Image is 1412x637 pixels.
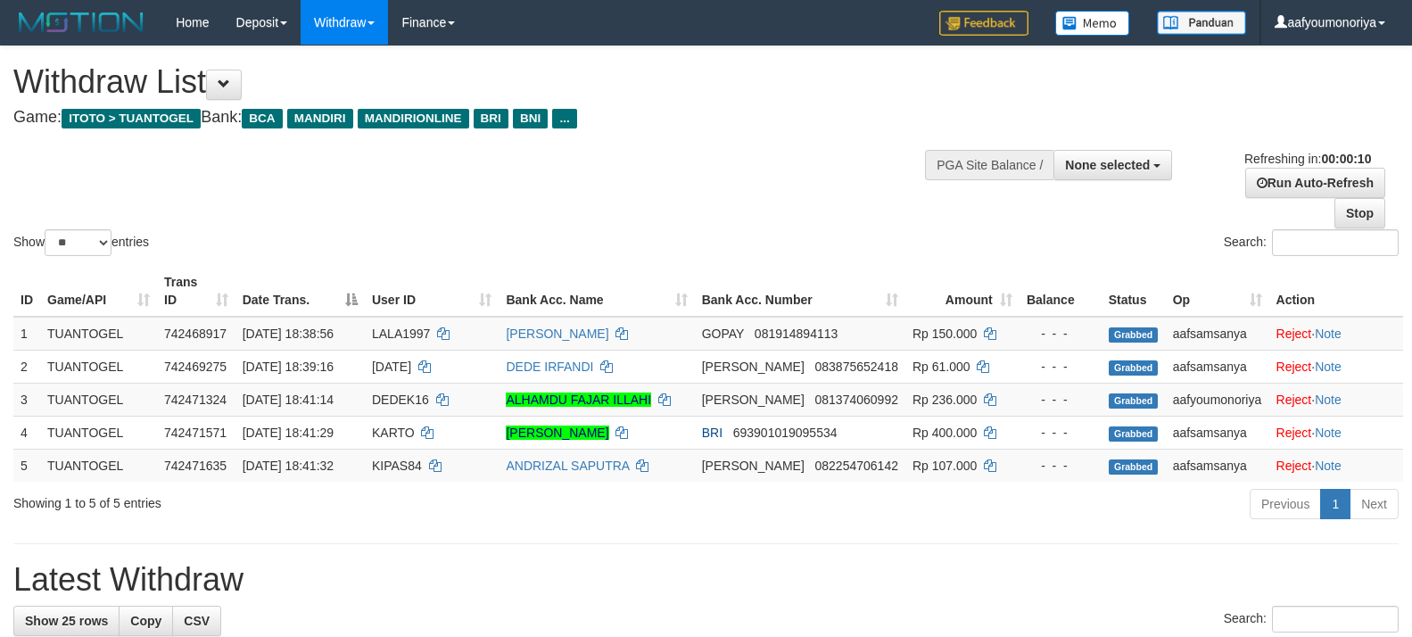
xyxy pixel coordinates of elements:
[1027,424,1094,442] div: - - -
[1027,325,1094,343] div: - - -
[1244,152,1371,166] span: Refreshing in:
[1315,426,1342,440] a: Note
[13,562,1399,598] h1: Latest Withdraw
[702,327,744,341] span: GOPAY
[1315,327,1342,341] a: Note
[1166,383,1269,416] td: aafyoumonoriya
[119,606,173,636] a: Copy
[1276,327,1312,341] a: Reject
[25,614,108,628] span: Show 25 rows
[499,266,694,317] th: Bank Acc. Name: activate to sort column ascending
[815,393,898,407] span: Copy 081374060992 to clipboard
[1166,416,1269,449] td: aafsamsanya
[164,459,227,473] span: 742471635
[164,426,227,440] span: 742471571
[40,416,157,449] td: TUANTOGEL
[506,360,593,374] a: DEDE IRFANDI
[815,360,898,374] span: Copy 083875652418 to clipboard
[702,360,805,374] span: [PERSON_NAME]
[243,393,334,407] span: [DATE] 18:41:14
[1320,489,1350,519] a: 1
[372,327,430,341] span: LALA1997
[242,109,282,128] span: BCA
[1269,383,1403,416] td: ·
[1020,266,1102,317] th: Balance
[13,350,40,383] td: 2
[513,109,548,128] span: BNI
[40,266,157,317] th: Game/API: activate to sort column ascending
[164,393,227,407] span: 742471324
[1109,393,1159,409] span: Grabbed
[1065,158,1150,172] span: None selected
[172,606,221,636] a: CSV
[912,426,977,440] span: Rp 400.000
[905,266,1020,317] th: Amount: activate to sort column ascending
[1269,350,1403,383] td: ·
[40,317,157,351] td: TUANTOGEL
[755,327,838,341] span: Copy 081914894113 to clipboard
[1166,350,1269,383] td: aafsamsanya
[1109,426,1159,442] span: Grabbed
[13,64,923,100] h1: Withdraw List
[702,393,805,407] span: [PERSON_NAME]
[45,229,111,256] select: Showentries
[235,266,365,317] th: Date Trans.: activate to sort column descending
[506,459,629,473] a: ANDRIZAL SAPUTRA
[13,606,120,636] a: Show 25 rows
[13,487,575,512] div: Showing 1 to 5 of 5 entries
[13,9,149,36] img: MOTION_logo.png
[62,109,201,128] span: ITOTO > TUANTOGEL
[1315,360,1342,374] a: Note
[13,229,149,256] label: Show entries
[506,393,651,407] a: ALHAMDU FAJAR ILLAHI
[1109,459,1159,475] span: Grabbed
[1276,426,1312,440] a: Reject
[1334,198,1385,228] a: Stop
[1027,358,1094,376] div: - - -
[243,360,334,374] span: [DATE] 18:39:16
[1027,457,1094,475] div: - - -
[1109,360,1159,376] span: Grabbed
[815,459,898,473] span: Copy 082254706142 to clipboard
[372,459,422,473] span: KIPAS84
[243,426,334,440] span: [DATE] 18:41:29
[702,426,723,440] span: BRI
[474,109,508,128] span: BRI
[372,426,415,440] span: KARTO
[912,360,970,374] span: Rp 61.000
[1250,489,1321,519] a: Previous
[40,350,157,383] td: TUANTOGEL
[1245,168,1385,198] a: Run Auto-Refresh
[912,327,977,341] span: Rp 150.000
[1027,391,1094,409] div: - - -
[157,266,235,317] th: Trans ID: activate to sort column ascending
[184,614,210,628] span: CSV
[695,266,905,317] th: Bank Acc. Number: activate to sort column ascending
[1109,327,1159,343] span: Grabbed
[287,109,353,128] span: MANDIRI
[1166,449,1269,482] td: aafsamsanya
[1269,266,1403,317] th: Action
[365,266,499,317] th: User ID: activate to sort column ascending
[13,449,40,482] td: 5
[733,426,838,440] span: Copy 693901019095534 to clipboard
[130,614,161,628] span: Copy
[1053,150,1172,180] button: None selected
[13,109,923,127] h4: Game: Bank:
[13,416,40,449] td: 4
[164,327,227,341] span: 742468917
[1166,317,1269,351] td: aafsamsanya
[1315,459,1342,473] a: Note
[358,109,469,128] span: MANDIRIONLINE
[40,383,157,416] td: TUANTOGEL
[164,360,227,374] span: 742469275
[1055,11,1130,36] img: Button%20Memo.svg
[1166,266,1269,317] th: Op: activate to sort column ascending
[506,327,608,341] a: [PERSON_NAME]
[1269,317,1403,351] td: ·
[1272,606,1399,633] input: Search:
[13,317,40,351] td: 1
[1269,449,1403,482] td: ·
[552,109,576,128] span: ...
[13,383,40,416] td: 3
